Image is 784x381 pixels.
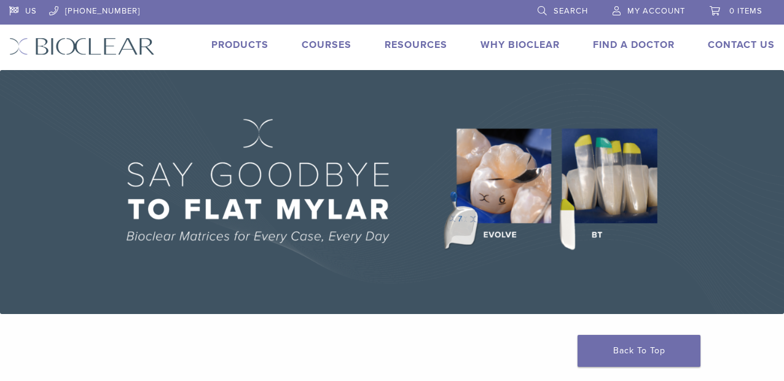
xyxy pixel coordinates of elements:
[554,6,588,16] span: Search
[9,37,155,55] img: Bioclear
[211,39,269,51] a: Products
[480,39,560,51] a: Why Bioclear
[302,39,351,51] a: Courses
[578,335,700,367] a: Back To Top
[729,6,762,16] span: 0 items
[593,39,675,51] a: Find A Doctor
[708,39,775,51] a: Contact Us
[627,6,685,16] span: My Account
[385,39,447,51] a: Resources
